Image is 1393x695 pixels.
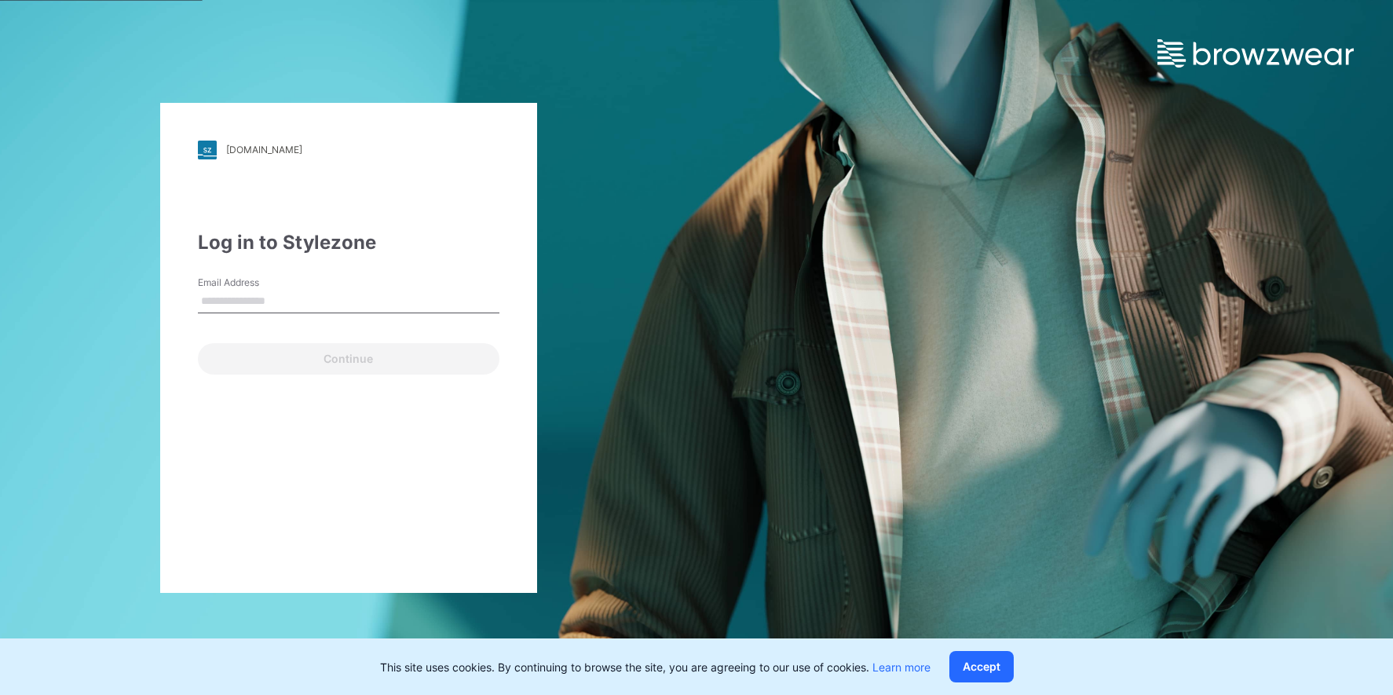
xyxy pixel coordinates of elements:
button: Accept [949,651,1014,682]
label: Email Address [198,276,308,290]
img: browzwear-logo.e42bd6dac1945053ebaf764b6aa21510.svg [1157,39,1354,68]
a: Learn more [872,660,930,674]
img: stylezone-logo.562084cfcfab977791bfbf7441f1a819.svg [198,141,217,159]
a: [DOMAIN_NAME] [198,141,499,159]
div: [DOMAIN_NAME] [226,144,302,155]
div: Log in to Stylezone [198,229,499,257]
p: This site uses cookies. By continuing to browse the site, you are agreeing to our use of cookies. [380,659,930,675]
